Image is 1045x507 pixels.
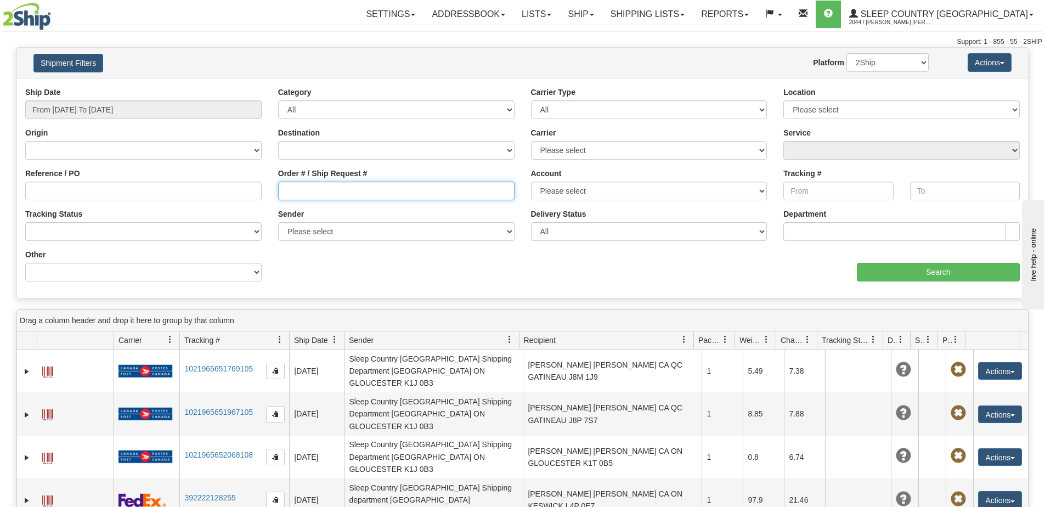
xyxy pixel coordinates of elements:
[278,209,304,219] label: Sender
[784,350,825,392] td: 7.38
[3,37,1042,47] div: Support: 1 - 855 - 55 - 2SHIP
[21,366,32,377] a: Expand
[289,350,344,392] td: [DATE]
[118,407,172,421] img: 20 - Canada Post
[289,436,344,478] td: [DATE]
[857,263,1020,281] input: Search
[757,330,776,349] a: Weight filter column settings
[184,364,253,373] a: 1021965651769105
[702,436,743,478] td: 1
[25,249,46,260] label: Other
[783,182,893,200] input: From
[919,330,937,349] a: Shipment Issues filter column settings
[25,87,61,98] label: Ship Date
[531,87,575,98] label: Carrier Type
[344,350,523,392] td: Sleep Country [GEOGRAPHIC_DATA] Shipping Department [GEOGRAPHIC_DATA] ON GLOUCESTER K1J 0B3
[21,495,32,506] a: Expand
[325,330,344,349] a: Ship Date filter column settings
[783,209,826,219] label: Department
[523,350,702,392] td: [PERSON_NAME] [PERSON_NAME] CA QC GATINEAU J8M 1J9
[784,436,825,478] td: 6.74
[783,87,815,98] label: Location
[118,493,166,507] img: 2 - FedEx Express®
[946,330,965,349] a: Pickup Status filter column settings
[560,1,602,28] a: Ship
[915,335,924,346] span: Shipment Issues
[423,1,513,28] a: Addressbook
[743,436,784,478] td: 0.8
[21,452,32,463] a: Expand
[698,335,721,346] span: Packages
[813,57,844,68] label: Platform
[266,406,285,422] button: Copy to clipboard
[8,9,101,18] div: live help - online
[344,392,523,435] td: Sleep Country [GEOGRAPHIC_DATA] Shipping Department [GEOGRAPHIC_DATA] ON GLOUCESTER K1J 0B3
[344,436,523,478] td: Sleep Country [GEOGRAPHIC_DATA] Shipping Department [GEOGRAPHIC_DATA] ON GLOUCESTER K1J 0B3
[702,350,743,392] td: 1
[968,53,1012,72] button: Actions
[1020,198,1044,309] iframe: chat widget
[602,1,693,28] a: Shipping lists
[3,3,51,30] img: logo2044.jpg
[278,168,368,179] label: Order # / Ship Request #
[25,127,48,138] label: Origin
[278,127,320,138] label: Destination
[278,87,312,98] label: Category
[531,168,562,179] label: Account
[42,362,53,379] a: Label
[693,1,757,28] a: Reports
[17,310,1028,331] div: grid grouping header
[184,408,253,416] a: 1021965651967105
[42,448,53,465] a: Label
[25,168,80,179] label: Reference / PO
[531,209,586,219] label: Delivery Status
[783,127,811,138] label: Service
[951,492,966,507] span: Pickup Not Assigned
[739,335,762,346] span: Weight
[942,335,952,346] span: Pickup Status
[118,335,142,346] span: Carrier
[118,450,172,464] img: 20 - Canada Post
[21,409,32,420] a: Expand
[858,9,1028,19] span: Sleep Country [GEOGRAPHIC_DATA]
[25,209,82,219] label: Tracking Status
[783,168,821,179] label: Tracking #
[358,1,423,28] a: Settings
[781,335,804,346] span: Charge
[184,335,220,346] span: Tracking #
[523,436,702,478] td: [PERSON_NAME] [PERSON_NAME] CA ON GLOUCESTER K1T 0B5
[841,1,1042,28] a: Sleep Country [GEOGRAPHIC_DATA] 2044 / [PERSON_NAME] [PERSON_NAME]
[743,350,784,392] td: 5.49
[743,392,784,435] td: 8.85
[978,448,1022,466] button: Actions
[888,335,897,346] span: Delivery Status
[951,362,966,378] span: Pickup Not Assigned
[270,330,289,349] a: Tracking # filter column settings
[896,362,911,378] span: Unknown
[910,182,1020,200] input: To
[978,362,1022,380] button: Actions
[266,363,285,379] button: Copy to clipboard
[849,17,931,28] span: 2044 / [PERSON_NAME] [PERSON_NAME]
[716,330,735,349] a: Packages filter column settings
[500,330,519,349] a: Sender filter column settings
[266,449,285,465] button: Copy to clipboard
[118,364,172,378] img: 20 - Canada Post
[896,405,911,421] span: Unknown
[184,493,235,502] a: 392222128255
[523,392,702,435] td: [PERSON_NAME] [PERSON_NAME] CA QC GATINEAU J8P 7S7
[978,405,1022,423] button: Actions
[184,450,253,459] a: 1021965652068108
[349,335,374,346] span: Sender
[822,335,869,346] span: Tracking Status
[531,127,556,138] label: Carrier
[784,392,825,435] td: 7.88
[675,330,693,349] a: Recipient filter column settings
[896,492,911,507] span: Unknown
[161,330,179,349] a: Carrier filter column settings
[42,404,53,422] a: Label
[513,1,560,28] a: Lists
[33,54,103,72] button: Shipment Filters
[864,330,883,349] a: Tracking Status filter column settings
[702,392,743,435] td: 1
